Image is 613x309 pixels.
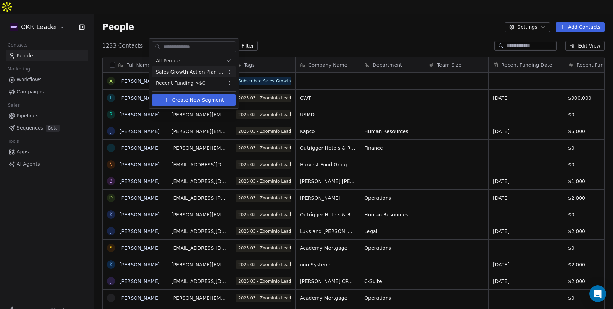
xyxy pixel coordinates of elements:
[156,68,224,76] span: Sales Growth Action Plan Subscribers
[172,97,224,104] span: Create New Segment
[156,57,180,65] span: All People
[152,94,236,106] button: Create New Segment
[156,80,205,87] span: Recent Funding >$0
[152,55,236,89] div: Suggestions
